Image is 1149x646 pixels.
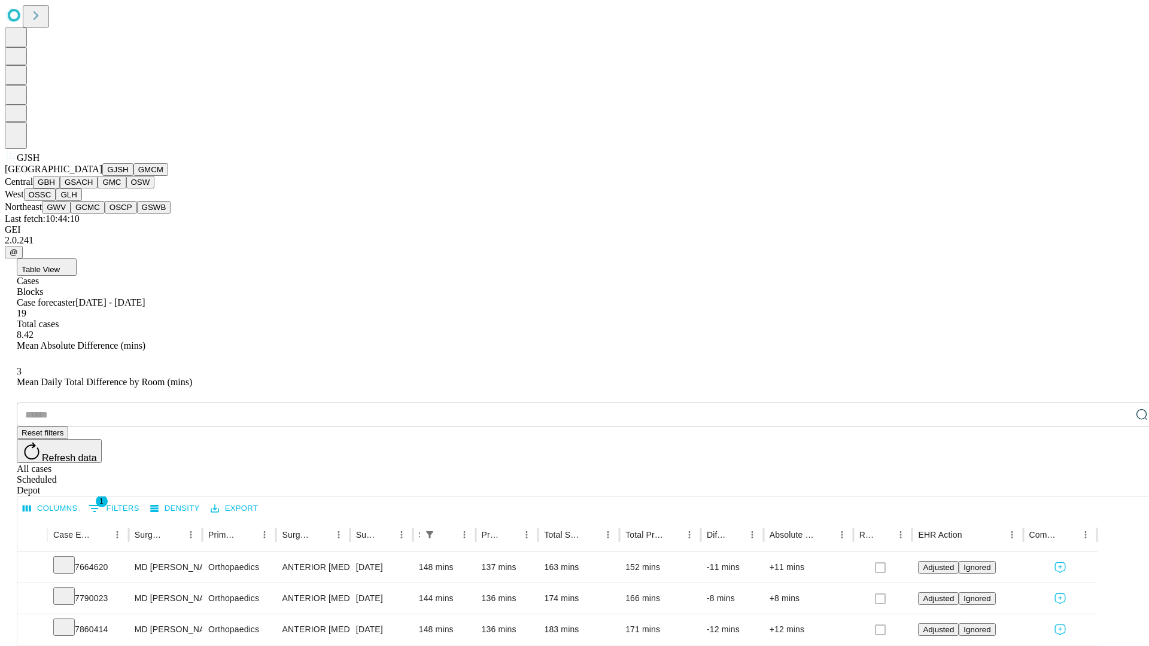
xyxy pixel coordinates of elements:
[75,297,145,307] span: [DATE] - [DATE]
[600,526,616,543] button: Menu
[707,614,758,645] div: -12 mins
[707,583,758,614] div: -8 mins
[625,552,695,583] div: 152 mins
[282,530,312,540] div: Surgery Name
[109,526,126,543] button: Menu
[817,526,834,543] button: Sort
[282,583,344,614] div: ANTERIOR [MEDICAL_DATA] TOTAL HIP
[330,526,347,543] button: Menu
[876,526,892,543] button: Sort
[625,614,695,645] div: 171 mins
[282,614,344,645] div: ANTERIOR [MEDICAL_DATA] TOTAL HIP
[282,552,344,583] div: ANTERIOR [MEDICAL_DATA] TOTAL HIP
[23,589,41,610] button: Expand
[583,526,600,543] button: Sort
[770,530,816,540] div: Absolute Difference
[135,552,196,583] div: MD [PERSON_NAME] [PERSON_NAME]
[60,176,98,188] button: GSACH
[456,526,473,543] button: Menu
[421,526,438,543] div: 1 active filter
[126,176,155,188] button: OSW
[1029,530,1059,540] div: Comments
[770,614,847,645] div: +12 mins
[105,201,137,214] button: OSCP
[963,526,980,543] button: Sort
[376,526,393,543] button: Sort
[482,614,533,645] div: 136 mins
[1060,526,1077,543] button: Sort
[42,453,97,463] span: Refresh data
[23,557,41,578] button: Expand
[482,583,533,614] div: 136 mins
[770,552,847,583] div: +11 mins
[1077,526,1094,543] button: Menu
[963,563,990,572] span: Ignored
[92,526,109,543] button: Sort
[770,583,847,614] div: +8 mins
[17,258,77,276] button: Table View
[17,153,39,163] span: GJSH
[923,563,954,572] span: Adjusted
[664,526,681,543] button: Sort
[5,214,80,224] span: Last fetch: 10:44:10
[419,614,470,645] div: 148 mins
[17,297,75,307] span: Case forecaster
[17,340,145,351] span: Mean Absolute Difference (mins)
[71,201,105,214] button: GCMC
[5,202,42,212] span: Northeast
[439,526,456,543] button: Sort
[183,526,199,543] button: Menu
[208,530,238,540] div: Primary Service
[356,614,407,645] div: [DATE]
[5,176,33,187] span: Central
[923,594,954,603] span: Adjusted
[33,176,60,188] button: GBH
[17,308,26,318] span: 19
[356,583,407,614] div: [DATE]
[96,495,108,507] span: 1
[23,620,41,641] button: Expand
[923,625,954,634] span: Adjusted
[393,526,410,543] button: Menu
[959,592,995,605] button: Ignored
[544,552,613,583] div: 163 mins
[5,235,1144,246] div: 2.0.241
[501,526,518,543] button: Sort
[17,366,22,376] span: 3
[419,530,420,540] div: Scheduled In Room Duration
[707,552,758,583] div: -11 mins
[419,583,470,614] div: 144 mins
[544,530,582,540] div: Total Scheduled Duration
[918,623,959,636] button: Adjusted
[135,614,196,645] div: MD [PERSON_NAME] [PERSON_NAME]
[5,189,24,199] span: West
[98,176,126,188] button: GMC
[42,201,71,214] button: GWV
[137,201,171,214] button: GSWB
[959,623,995,636] button: Ignored
[17,377,192,387] span: Mean Daily Total Difference by Room (mins)
[918,592,959,605] button: Adjusted
[681,526,698,543] button: Menu
[17,330,34,340] span: 8.42
[5,246,23,258] button: @
[147,499,203,518] button: Density
[22,265,60,274] span: Table View
[22,428,63,437] span: Reset filters
[53,552,123,583] div: 7664620
[53,614,123,645] div: 7860414
[625,583,695,614] div: 166 mins
[133,163,168,176] button: GMCM
[208,499,261,518] button: Export
[744,526,761,543] button: Menu
[963,625,990,634] span: Ignored
[86,499,142,518] button: Show filters
[53,583,123,614] div: 7790023
[356,552,407,583] div: [DATE]
[166,526,183,543] button: Sort
[256,526,273,543] button: Menu
[208,614,270,645] div: Orthopaedics
[707,530,726,540] div: Difference
[208,583,270,614] div: Orthopaedics
[56,188,81,201] button: GLH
